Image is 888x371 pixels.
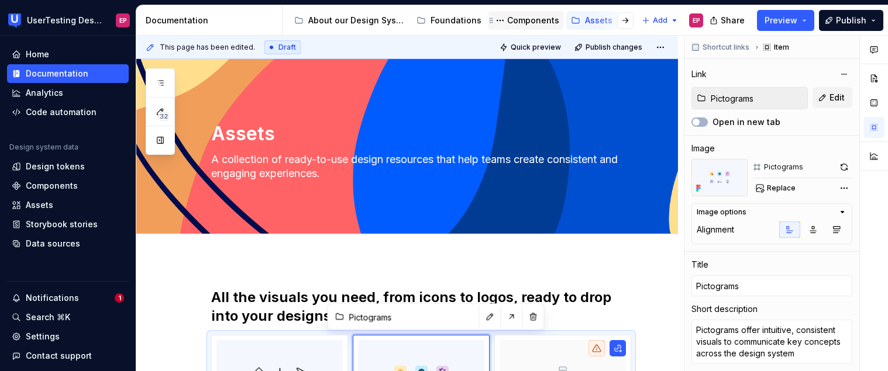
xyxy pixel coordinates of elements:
a: Assets [7,196,129,214]
span: Draft [278,43,296,52]
a: Documentation [7,64,129,83]
button: UserTesting Design SystemEP [2,8,133,33]
div: Link [691,68,707,80]
span: Publish [836,15,866,26]
button: Search ⌘K [7,308,129,327]
div: Title [691,259,708,271]
a: Home [7,45,129,64]
span: Share [721,15,745,26]
div: Pictograms [764,162,803,172]
div: Foundations [431,15,481,26]
a: Settings [7,327,129,346]
a: Data sources [7,234,129,253]
span: 32 [158,112,170,121]
button: Preview [757,10,814,31]
a: Storybook stories [7,215,129,234]
label: Open in new tab [713,116,780,128]
button: Edit [813,87,852,108]
span: Quick preview [511,43,561,52]
button: Publish [819,10,883,31]
a: Foundations [412,11,486,30]
span: Edit [830,92,845,103]
img: 41adf70f-fc1c-4662-8e2d-d2ab9c673b1b.png [8,13,22,27]
textarea: Pictograms offer intuitive, consistent visuals to communicate key concepts across the design system [691,320,852,364]
span: Publish changes [586,43,642,52]
div: Alignment [697,224,734,235]
input: Add title [691,275,852,296]
div: Design tokens [26,161,85,172]
a: Code automation [7,103,129,122]
div: Page tree [290,9,636,32]
span: This page has been edited. [160,43,255,52]
div: Design system data [9,143,78,152]
div: Home [26,48,49,60]
img: 615b7c38-4947-4ec3-bbd3-2e1c3c6051cd.png [691,159,748,196]
div: Data sources [26,238,80,249]
div: Search ⌘K [26,311,70,323]
span: Preview [765,15,797,26]
button: Add [638,12,682,29]
h2: All the visuals you need, from icons to logos, ready to drop into your designs and code. [211,288,631,325]
div: About our Design System [308,15,405,26]
span: Replace [767,183,796,193]
a: Components [488,11,564,30]
a: About our Design System [290,11,409,30]
div: Contact support [26,350,92,362]
button: Replace [752,180,801,196]
span: 1 [115,293,124,303]
button: Quick preview [496,39,566,56]
div: Assets [585,15,612,26]
div: Image [691,143,715,154]
div: UserTesting Design System [27,15,102,26]
div: EP [119,16,127,25]
span: Shortcut links [703,43,749,52]
span: Add [653,16,667,25]
a: Assets [566,11,617,30]
div: Documentation [26,68,88,79]
a: Design tokens [7,157,129,176]
textarea: A collection of ready-to-use design resources that help teams create consistent and engaging expe... [209,150,629,183]
a: Analytics [7,84,129,102]
textarea: Assets [209,120,629,148]
div: Notifications [26,292,79,304]
div: Analytics [26,87,63,99]
div: Components [507,15,559,26]
button: Image options [697,207,847,217]
button: Notifications1 [7,289,129,307]
button: Publish changes [571,39,648,56]
button: Share [704,10,752,31]
a: Components [7,176,129,195]
div: Code automation [26,106,97,118]
div: Settings [26,331,60,342]
div: Assets [26,199,53,211]
button: Contact support [7,346,129,365]
div: Short description [691,303,758,315]
div: Documentation [146,15,277,26]
div: Storybook stories [26,219,98,230]
div: Image options [697,207,746,217]
div: EP [693,16,700,25]
div: Components [26,180,78,192]
button: Shortcut links [688,39,755,56]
